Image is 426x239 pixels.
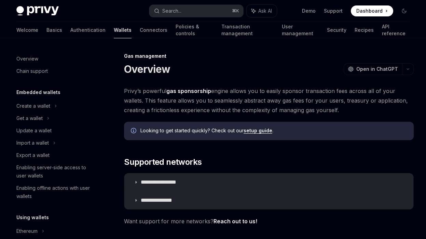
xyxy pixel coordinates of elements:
a: Basics [46,22,62,38]
a: Security [327,22,346,38]
a: Update a wallet [11,124,98,137]
a: Connectors [140,22,167,38]
a: Export a wallet [11,149,98,161]
a: setup guide [244,128,272,134]
div: Chain support [16,67,48,75]
a: Enabling offline actions with user wallets [11,182,98,202]
span: Dashboard [356,8,383,14]
strong: gas sponsorship [166,88,211,94]
a: Dashboard [351,5,393,16]
svg: Info [131,128,138,135]
a: Chain support [11,65,98,77]
a: Enabling server-side access to user wallets [11,161,98,182]
div: Enabling offline actions with user wallets [16,184,94,200]
div: Search... [162,7,181,15]
span: Privy’s powerful engine allows you to easily sponsor transaction fees across all of your wallets.... [124,86,414,115]
h5: Using wallets [16,213,49,222]
div: Ethereum [16,227,38,235]
a: Overview [11,53,98,65]
a: Transaction management [221,22,274,38]
span: Supported networks [124,157,202,168]
img: dark logo [16,6,59,16]
span: Looking to get started quickly? Check out our . [140,127,407,134]
div: Overview [16,55,38,63]
a: Reach out to us! [214,218,257,225]
div: Enabling server-side access to user wallets [16,163,94,180]
div: Export a wallet [16,151,50,159]
a: User management [282,22,319,38]
button: Toggle dark mode [399,5,410,16]
button: Search...⌘K [149,5,243,17]
span: Ask AI [258,8,272,14]
h1: Overview [124,63,170,75]
a: Support [324,8,343,14]
a: Recipes [355,22,374,38]
div: Get a wallet [16,114,43,122]
span: Want support for more networks? [124,216,414,226]
span: ⌘ K [232,8,239,14]
a: Wallets [114,22,132,38]
a: Demo [302,8,316,14]
h5: Embedded wallets [16,88,60,96]
a: Policies & controls [176,22,213,38]
span: Open in ChatGPT [356,66,398,72]
div: Gas management [124,53,414,59]
a: API reference [382,22,410,38]
button: Ask AI [247,5,277,17]
button: Open in ChatGPT [344,63,402,75]
div: Create a wallet [16,102,50,110]
a: Authentication [70,22,106,38]
div: Import a wallet [16,139,49,147]
div: Update a wallet [16,127,52,135]
a: Welcome [16,22,38,38]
